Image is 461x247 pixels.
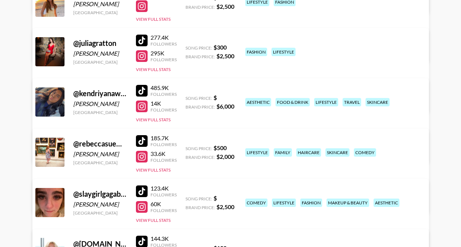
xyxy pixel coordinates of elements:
[185,146,212,151] span: Song Price:
[136,16,171,22] button: View Full Stats
[296,148,321,157] div: haircare
[73,100,127,107] div: [PERSON_NAME]
[374,199,399,207] div: aesthetic
[73,39,127,48] div: @ juliagratton
[245,98,271,106] div: aesthetic
[136,217,171,223] button: View Full Stats
[73,10,127,15] div: [GEOGRAPHIC_DATA]
[151,235,177,242] div: 144.3K
[185,54,215,59] span: Brand Price:
[73,89,127,98] div: @ kendriyanawilson
[272,199,296,207] div: lifestyle
[325,148,349,157] div: skincare
[185,45,212,51] span: Song Price:
[151,200,177,208] div: 60K
[300,199,322,207] div: fashion
[151,91,177,97] div: Followers
[73,50,127,57] div: [PERSON_NAME]
[245,148,269,157] div: lifestyle
[214,195,217,201] strong: $
[73,110,127,115] div: [GEOGRAPHIC_DATA]
[73,0,127,8] div: [PERSON_NAME]
[151,150,177,157] div: 33.6K
[214,44,227,51] strong: $ 300
[216,203,234,210] strong: $ 2,500
[151,41,177,47] div: Followers
[214,94,217,101] strong: $
[151,208,177,213] div: Followers
[73,150,127,158] div: [PERSON_NAME]
[314,98,338,106] div: lifestyle
[216,3,234,10] strong: $ 2,500
[185,104,215,110] span: Brand Price:
[366,98,390,106] div: skincare
[151,134,177,142] div: 185.7K
[73,139,127,148] div: @ rebeccasuewatson
[185,154,215,160] span: Brand Price:
[185,196,212,201] span: Song Price:
[185,95,212,101] span: Song Price:
[73,210,127,216] div: [GEOGRAPHIC_DATA]
[151,84,177,91] div: 485.9K
[151,34,177,41] div: 277.4K
[214,144,227,151] strong: $ 500
[274,148,292,157] div: family
[216,103,234,110] strong: $ 6,000
[354,148,376,157] div: comedy
[73,160,127,165] div: [GEOGRAPHIC_DATA]
[151,50,177,57] div: 295K
[73,201,127,208] div: [PERSON_NAME]
[151,185,177,192] div: 123.4K
[245,48,267,56] div: fashion
[276,98,310,106] div: food & drink
[151,100,177,107] div: 14K
[343,98,361,106] div: travel
[245,199,267,207] div: comedy
[216,153,234,160] strong: $ 2,000
[136,167,171,173] button: View Full Stats
[271,48,296,56] div: lifestyle
[151,142,177,147] div: Followers
[73,59,127,65] div: [GEOGRAPHIC_DATA]
[136,67,171,72] button: View Full Stats
[151,192,177,197] div: Followers
[216,52,234,59] strong: $ 2,500
[136,117,171,122] button: View Full Stats
[151,157,177,163] div: Followers
[151,57,177,62] div: Followers
[185,4,215,10] span: Brand Price:
[327,199,369,207] div: makeup & beauty
[185,205,215,210] span: Brand Price:
[73,189,127,199] div: @ slaygirlgagaboots2
[151,107,177,113] div: Followers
